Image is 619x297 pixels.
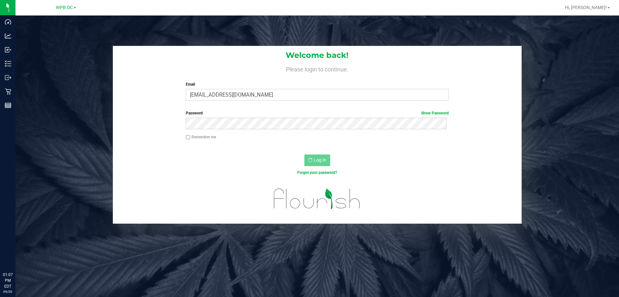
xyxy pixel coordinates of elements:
[565,5,607,10] span: Hi, [PERSON_NAME]!
[5,60,11,67] inline-svg: Inventory
[5,88,11,95] inline-svg: Retail
[6,245,26,265] iframe: Resource center
[113,51,522,59] h1: Welcome back!
[297,170,337,175] a: Forgot your password?
[304,154,330,166] button: Log In
[3,272,13,289] p: 01:07 PM EDT
[5,102,11,109] inline-svg: Reports
[3,289,13,294] p: 09/26
[186,134,216,140] label: Remember me
[56,5,73,10] span: WPB DC
[421,111,449,115] a: Show Password
[5,74,11,81] inline-svg: Outbound
[113,65,522,72] h4: Please login to continue.
[19,244,27,252] iframe: Resource center unread badge
[5,33,11,39] inline-svg: Analytics
[314,157,326,163] span: Log In
[186,111,203,115] span: Password
[186,135,190,140] input: Remember me
[5,47,11,53] inline-svg: Inbound
[5,19,11,25] inline-svg: Dashboard
[186,81,448,87] label: Email
[266,182,368,215] img: flourish_logo.svg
